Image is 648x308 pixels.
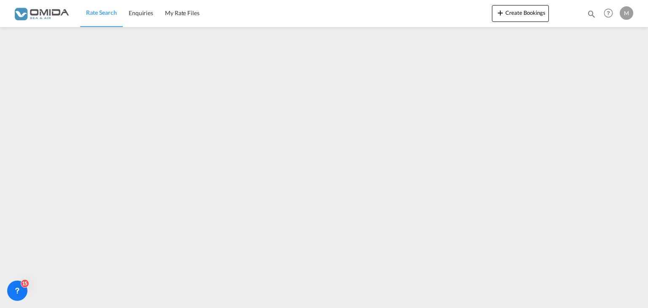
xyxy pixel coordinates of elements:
[13,4,70,23] img: 459c566038e111ed959c4fc4f0a4b274.png
[601,6,620,21] div: Help
[165,9,200,16] span: My Rate Files
[86,9,117,16] span: Rate Search
[495,8,505,18] md-icon: icon-plus 400-fg
[492,5,549,22] button: icon-plus 400-fgCreate Bookings
[601,6,616,20] span: Help
[587,9,596,22] div: icon-magnify
[587,9,596,19] md-icon: icon-magnify
[620,6,633,20] div: M
[129,9,153,16] span: Enquiries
